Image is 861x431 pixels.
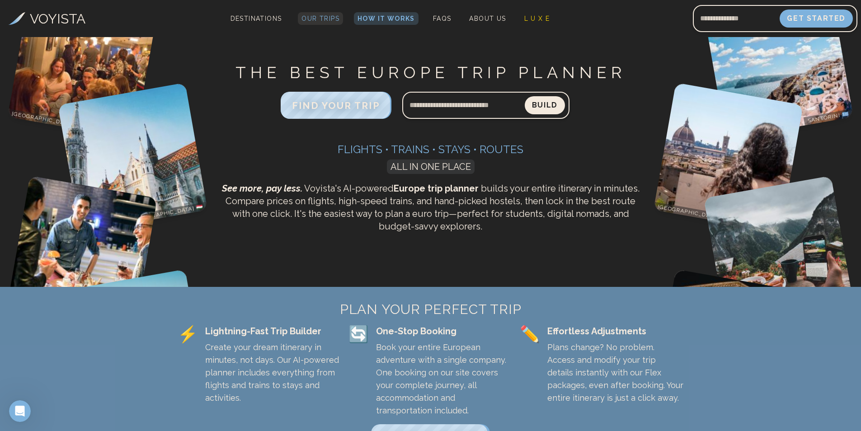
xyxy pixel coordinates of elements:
a: About Us [466,12,509,25]
input: Email address [693,8,780,29]
p: Book your entire European adventure with a single company. One booking on our site covers your co... [376,341,513,417]
span: FIND YOUR TRIP [292,100,380,111]
a: VOYISTA [9,9,85,29]
button: Build [525,96,565,114]
h3: VOYISTA [30,9,85,29]
button: FIND YOUR TRIP [281,92,391,119]
span: ⚡ [178,325,198,343]
span: Our Trips [301,15,339,22]
div: One-Stop Booking [376,325,513,337]
span: ALL IN ONE PLACE [387,159,475,174]
button: Get Started [780,9,853,28]
div: Lightning-Fast Trip Builder [205,325,342,337]
span: About Us [469,15,506,22]
img: Nice [8,176,158,326]
img: Florence [654,83,804,233]
span: 🔄 [348,325,369,343]
h2: PLAN YOUR PERFECT TRIP [178,301,684,318]
h1: THE BEST EUROPE TRIP PLANNER [219,62,642,83]
span: ✏️ [520,325,540,343]
div: Effortless Adjustments [547,325,684,337]
p: Voyista's AI-powered builds your entire itinerary in minutes. Compare prices on flights, high-spe... [219,182,642,233]
img: Voyista Logo [9,12,25,25]
a: Our Trips [298,12,343,25]
input: Search query [402,94,525,116]
span: Destinations [227,11,286,38]
img: Gimmelwald [704,176,854,326]
span: FAQs [433,15,452,22]
p: Create your dream itinerary in minutes, not days. Our AI-powered planner includes everything from... [205,341,342,404]
iframe: Intercom live chat [9,400,31,422]
a: L U X E [521,12,554,25]
a: FIND YOUR TRIP [281,102,391,111]
a: How It Works [354,12,419,25]
strong: Europe trip planner [394,183,479,194]
span: How It Works [358,15,415,22]
a: FAQs [429,12,455,25]
img: Budapest [58,83,208,233]
p: Plans change? No problem. Access and modify your trip details instantly with our Flex packages, e... [547,341,684,404]
span: See more, pay less. [222,183,302,194]
span: L U X E [524,15,550,22]
h3: Flights • Trains • Stays • Routes [219,142,642,157]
